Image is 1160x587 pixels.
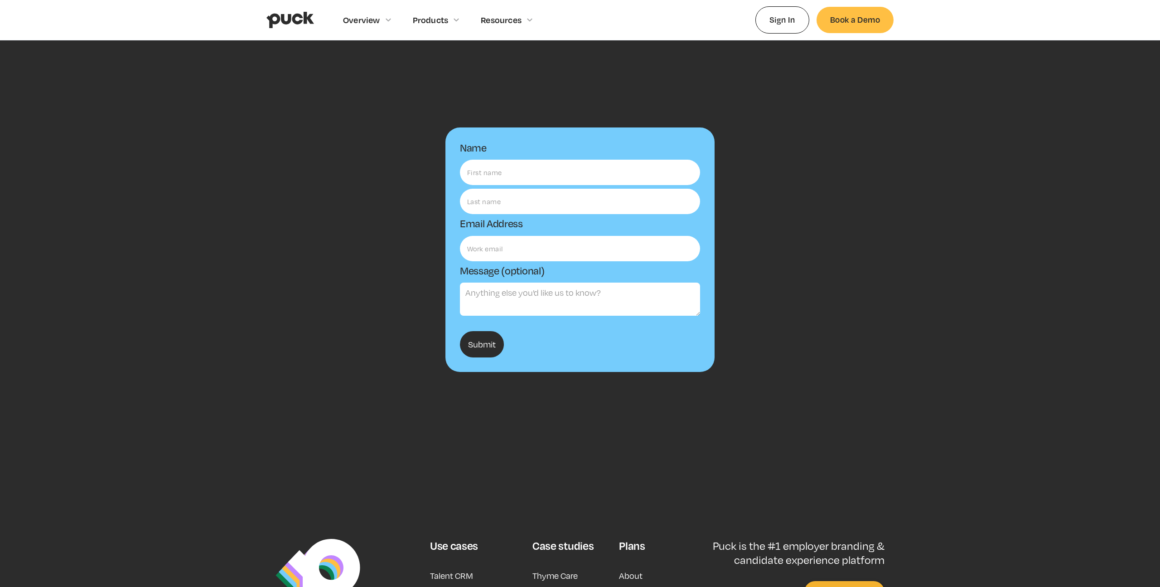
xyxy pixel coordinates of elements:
[619,565,643,587] a: About
[413,15,449,25] div: Products
[460,218,523,230] label: Email Address
[817,7,894,33] a: Book a Demo
[532,539,594,553] div: Case studies
[445,127,715,372] form: Email Form
[460,236,700,261] input: Work email
[460,189,700,214] input: Last name
[430,565,473,587] a: Talent CRM
[460,160,700,185] input: First name
[460,265,544,277] label: Message (optional)
[460,142,487,154] label: Name
[687,539,884,567] p: Puck is the #1 employer branding & candidate experience platform
[430,539,478,553] div: Use cases
[532,565,578,587] a: Thyme Care
[755,6,809,33] a: Sign In
[343,15,380,25] div: Overview
[460,331,504,357] input: Submit
[481,15,522,25] div: Resources
[619,539,645,553] div: Plans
